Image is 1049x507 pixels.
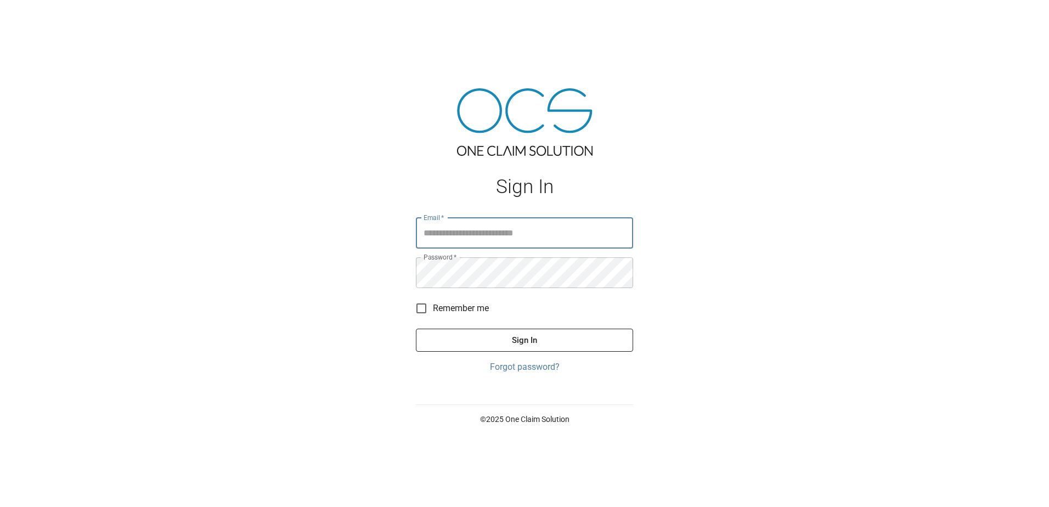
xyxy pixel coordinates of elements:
label: Password [424,252,456,262]
img: ocs-logo-tra.png [457,88,593,156]
a: Forgot password? [416,360,633,374]
img: ocs-logo-white-transparent.png [13,7,57,29]
p: © 2025 One Claim Solution [416,414,633,425]
button: Sign In [416,329,633,352]
h1: Sign In [416,176,633,198]
label: Email [424,213,444,222]
span: Remember me [433,302,489,315]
